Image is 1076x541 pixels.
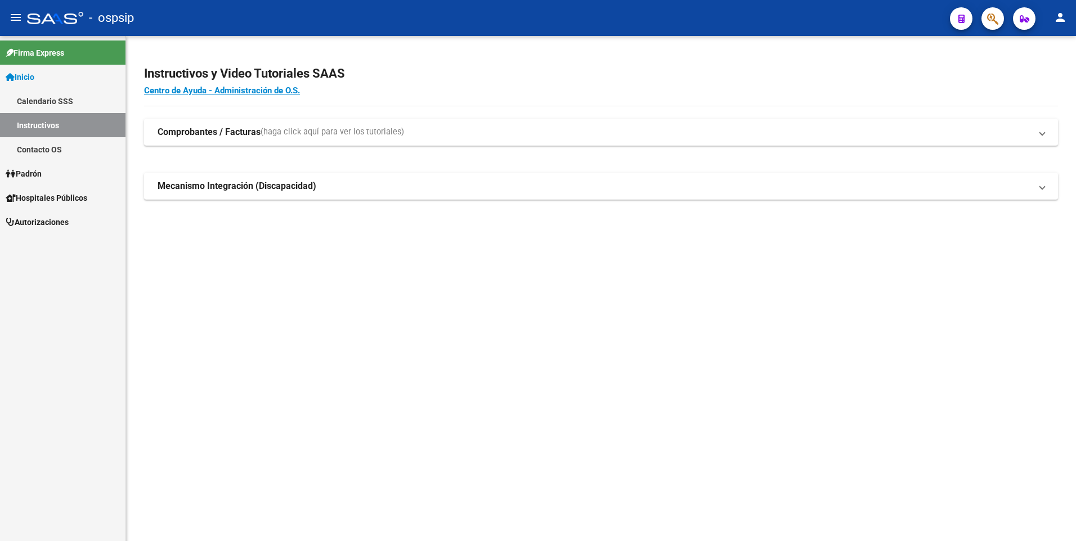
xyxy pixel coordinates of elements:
span: Autorizaciones [6,216,69,228]
mat-expansion-panel-header: Comprobantes / Facturas(haga click aquí para ver los tutoriales) [144,119,1058,146]
strong: Comprobantes / Facturas [158,126,261,138]
a: Centro de Ayuda - Administración de O.S. [144,85,300,96]
iframe: Intercom live chat [1038,503,1065,530]
span: Inicio [6,71,34,83]
span: Firma Express [6,47,64,59]
span: Padrón [6,168,42,180]
span: (haga click aquí para ver los tutoriales) [261,126,404,138]
h2: Instructivos y Video Tutoriales SAAS [144,63,1058,84]
mat-icon: menu [9,11,23,24]
strong: Mecanismo Integración (Discapacidad) [158,180,316,192]
mat-expansion-panel-header: Mecanismo Integración (Discapacidad) [144,173,1058,200]
span: - ospsip [89,6,134,30]
span: Hospitales Públicos [6,192,87,204]
mat-icon: person [1053,11,1067,24]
